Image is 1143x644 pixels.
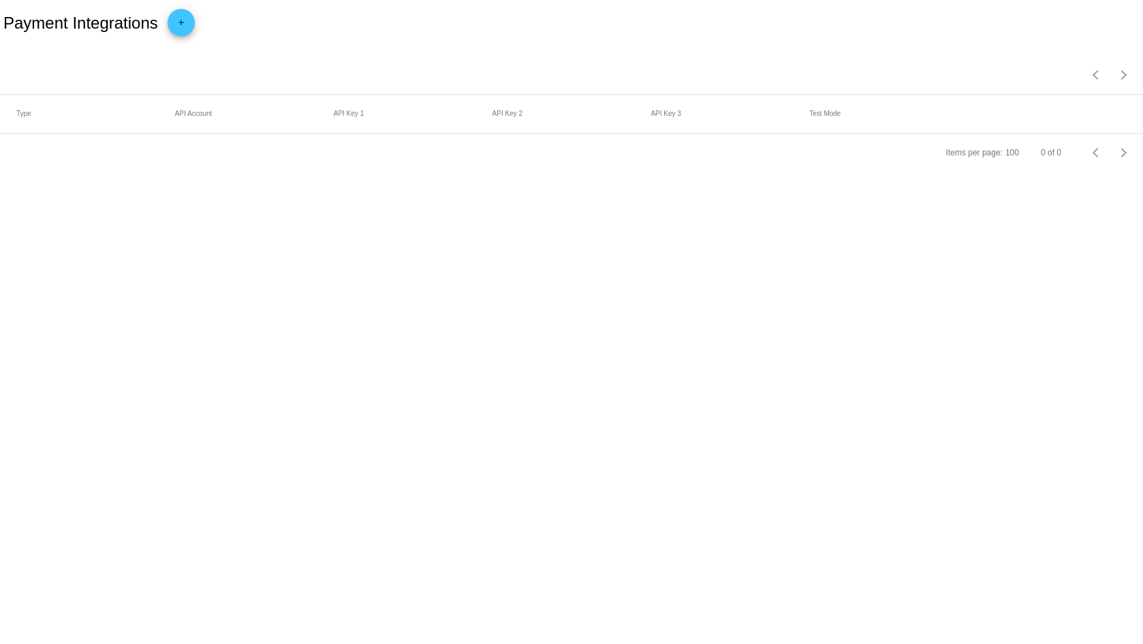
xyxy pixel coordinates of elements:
[173,18,189,34] mat-icon: add
[946,148,1003,157] div: Items per page:
[1110,139,1138,166] button: Next page
[1041,148,1061,157] div: 0 of 0
[1005,148,1019,157] div: 100
[809,110,968,117] mat-header-cell: Test Mode
[1083,61,1110,89] button: Previous page
[1110,61,1138,89] button: Next page
[1083,139,1110,166] button: Previous page
[334,110,492,117] mat-header-cell: API Key 1
[3,14,158,33] h2: Payment Integrations
[492,110,651,117] mat-header-cell: API Key 2
[16,110,175,117] mat-header-cell: Type
[651,110,809,117] mat-header-cell: API Key 3
[175,110,334,117] mat-header-cell: API Account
